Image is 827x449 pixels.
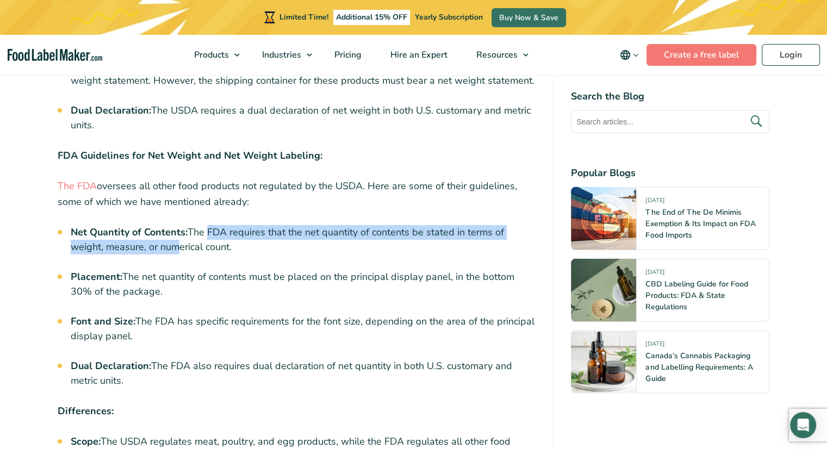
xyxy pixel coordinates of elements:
[71,435,101,448] strong: Scope:
[180,35,245,75] a: Products
[387,49,449,61] span: Hire an Expert
[71,226,188,239] strong: Net Quantity of Contents:
[71,103,536,133] li: The USDA requires a dual declaration of net weight in both U.S. customary and metric units.
[571,89,769,104] h4: Search the Blog
[71,315,135,328] strong: Font and Size:
[645,340,664,352] span: [DATE]
[333,10,410,25] span: Additional 15% OFF
[279,12,328,22] span: Limited Time!
[71,314,536,344] li: The FDA has specific requirements for the font size, depending on the area of the principal displ...
[71,359,151,372] strong: Dual Declaration:
[762,44,820,66] a: Login
[473,49,519,61] span: Resources
[376,35,459,75] a: Hire an Expert
[71,270,536,299] li: The net quantity of contents must be placed on the principal display panel, in the bottom 30% of ...
[492,8,566,27] a: Buy Now & Save
[320,35,374,75] a: Pricing
[58,404,114,417] strong: Differences:
[462,35,534,75] a: Resources
[645,279,748,312] a: CBD Labeling Guide for Food Products: FDA & State Regulations
[645,351,753,384] a: Canada’s Cannabis Packaging and Labelling Requirements: A Guide
[645,268,664,280] span: [DATE]
[58,149,322,162] strong: FDA Guidelines for Net Weight and Net Weight Labeling:
[248,35,318,75] a: Industries
[71,104,151,117] strong: Dual Declaration:
[646,44,756,66] a: Create a free label
[415,12,483,22] span: Yearly Subscription
[191,49,230,61] span: Products
[331,49,363,61] span: Pricing
[71,225,536,254] li: The FDA requires that the net quantity of contents be stated in terms of weight, measure, or nume...
[259,49,302,61] span: Industries
[645,196,664,209] span: [DATE]
[58,178,536,210] p: oversees all other food products not regulated by the USDA. Here are some of their guidelines, so...
[571,166,769,180] h4: Popular Blogs
[571,110,769,133] input: Search articles...
[58,179,97,192] a: The FDA
[71,359,536,388] li: The FDA also requires dual declaration of net quantity in both U.S. customary and metric units.
[645,207,755,240] a: The End of The De Minimis Exemption & Its Impact on FDA Food Imports
[71,270,122,283] strong: Placement:
[790,412,816,438] div: Open Intercom Messenger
